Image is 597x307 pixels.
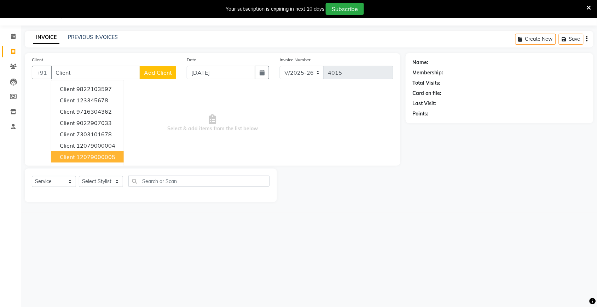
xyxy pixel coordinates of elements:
span: Select & add items from the list below [32,88,393,159]
button: Add Client [140,66,176,79]
div: Your subscription is expiring in next 10 days [226,5,324,13]
ngb-highlight: 12079000006 [76,165,115,172]
div: Name: [413,59,429,66]
span: Client [60,131,75,138]
div: Total Visits: [413,79,441,87]
div: Card on file: [413,90,442,97]
div: Points: [413,110,429,118]
input: Search or Scan [128,176,270,187]
span: client [60,153,75,160]
span: Client [60,119,75,126]
span: client [60,85,75,92]
span: Client [60,108,75,115]
label: Client [32,57,43,63]
a: PREVIOUS INVOICES [68,34,118,40]
input: Search by Name/Mobile/Email/Code [51,66,140,79]
span: client [60,97,75,104]
button: Subscribe [326,3,364,15]
div: Membership: [413,69,444,76]
button: +91 [32,66,52,79]
span: client [60,165,75,172]
label: Date [187,57,196,63]
div: Last Visit: [413,100,436,107]
ngb-highlight: 9822103597 [76,85,112,92]
span: Add Client [144,69,172,76]
ngb-highlight: 123345678 [76,97,108,104]
a: INVOICE [33,31,59,44]
ngb-highlight: 12079000005 [76,153,115,160]
ngb-highlight: 12079000004 [76,142,115,149]
ngb-highlight: 9022907033 [76,119,112,126]
span: client [60,142,75,149]
ngb-highlight: 9716304362 [76,108,112,115]
ngb-highlight: 7303101678 [76,131,112,138]
button: Create New [515,34,556,45]
button: Save [559,34,584,45]
label: Invoice Number [280,57,311,63]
